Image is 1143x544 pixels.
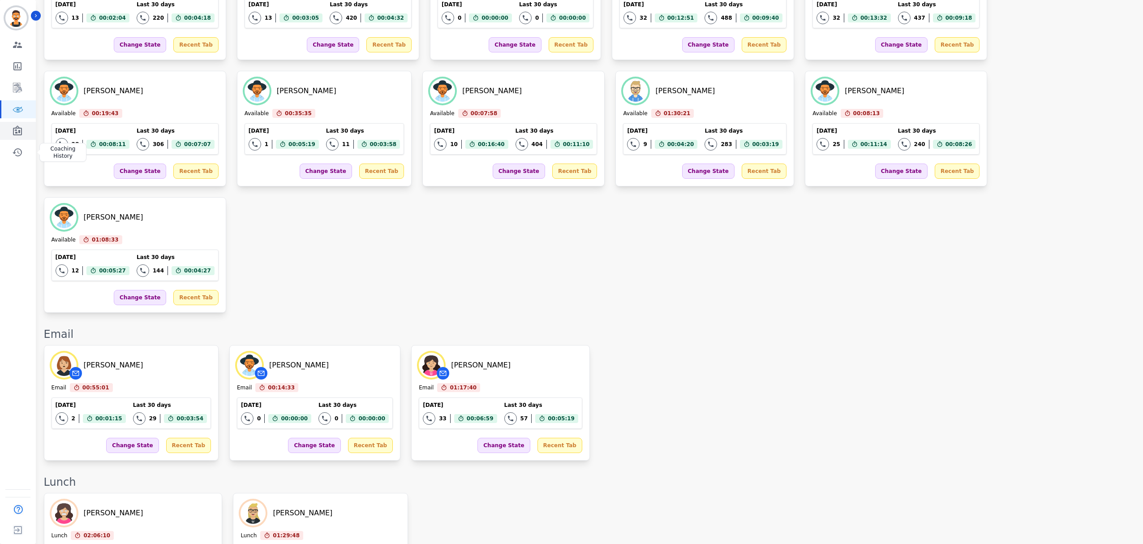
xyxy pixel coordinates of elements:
div: Last 30 days [137,254,215,261]
div: 283 [721,141,732,148]
div: Last 30 days [504,402,578,409]
div: [DATE] [241,402,311,409]
div: [DATE] [623,1,697,8]
span: 00:03:19 [752,140,779,149]
div: Last 30 days [133,402,207,409]
div: [PERSON_NAME] [84,360,143,371]
div: Last 30 days [137,1,215,8]
div: [PERSON_NAME] [84,212,143,223]
div: Email [419,384,434,392]
div: Recent Tab [366,37,411,52]
span: 00:03:05 [292,13,319,22]
div: 12 [72,267,79,274]
span: 00:16:40 [478,140,505,149]
img: Avatar [52,353,77,378]
div: Available [623,110,647,118]
div: Available [430,110,454,118]
span: 01:29:48 [273,531,300,540]
div: Change State [682,37,735,52]
div: Change State [106,438,159,453]
img: Avatar [812,78,838,104]
span: 00:35:35 [285,109,312,118]
div: 25 [833,141,840,148]
div: 0 [257,415,261,422]
div: [DATE] [434,127,508,134]
div: 144 [153,267,164,274]
div: [DATE] [56,402,126,409]
div: Change State [307,37,359,52]
div: Recent Tab [935,37,980,52]
div: Recent Tab [537,438,582,453]
img: Avatar [52,501,77,526]
span: 00:14:33 [268,383,295,392]
div: Last 30 days [137,127,215,134]
span: 00:05:19 [288,140,315,149]
div: 38 [72,141,79,148]
span: 01:08:33 [92,235,119,244]
span: 00:09:40 [752,13,779,22]
div: Lunch [241,532,257,540]
span: 00:03:54 [176,414,203,423]
div: Change State [875,37,928,52]
img: Avatar [241,501,266,526]
span: 01:17:40 [450,383,477,392]
img: Avatar [245,78,270,104]
div: Recent Tab [166,438,211,453]
div: Email [52,384,66,392]
div: 488 [721,14,732,22]
div: 32 [833,14,840,22]
span: 00:06:59 [467,414,494,423]
span: 00:02:04 [99,13,126,22]
img: Avatar [52,205,77,230]
div: 2 [72,415,75,422]
div: [PERSON_NAME] [269,360,329,371]
div: 220 [153,14,164,22]
span: 00:08:26 [945,140,972,149]
div: 306 [153,141,164,148]
div: Last 30 days [326,127,400,134]
div: Recent Tab [549,37,593,52]
div: Available [52,236,76,244]
div: [PERSON_NAME] [655,86,715,96]
div: Recent Tab [173,164,218,179]
span: 00:07:58 [471,109,498,118]
div: 33 [439,415,447,422]
div: Recent Tab [173,290,218,305]
div: Change State [682,164,735,179]
img: Bordered avatar [5,7,27,29]
span: 00:09:18 [945,13,972,22]
span: 00:11:10 [563,140,590,149]
div: 0 [458,14,461,22]
div: 10 [450,141,458,148]
div: Change State [114,164,166,179]
div: Lunch [52,532,68,540]
div: Change State [288,438,340,453]
div: [DATE] [56,127,129,134]
span: 00:00:00 [559,13,586,22]
span: 00:19:43 [92,109,119,118]
div: 1 [265,141,268,148]
div: Email [44,327,1134,341]
span: 00:55:01 [82,383,109,392]
div: Change State [477,438,530,453]
div: Change State [114,290,166,305]
div: Available [52,110,76,118]
div: 13 [72,14,79,22]
span: 00:05:19 [548,414,575,423]
div: Change State [493,164,545,179]
div: Available [812,110,837,118]
div: [PERSON_NAME] [84,508,143,518]
div: Last 30 days [318,402,389,409]
span: 00:08:11 [99,140,126,149]
div: [DATE] [816,127,890,134]
div: 0 [535,14,539,22]
span: 00:11:14 [860,140,887,149]
div: 29 [149,415,157,422]
div: Last 30 days [516,127,593,134]
div: [DATE] [627,127,697,134]
span: 00:12:51 [667,13,694,22]
div: [DATE] [249,127,319,134]
div: 9 [643,141,647,148]
div: Recent Tab [935,164,980,179]
div: [DATE] [56,1,129,8]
